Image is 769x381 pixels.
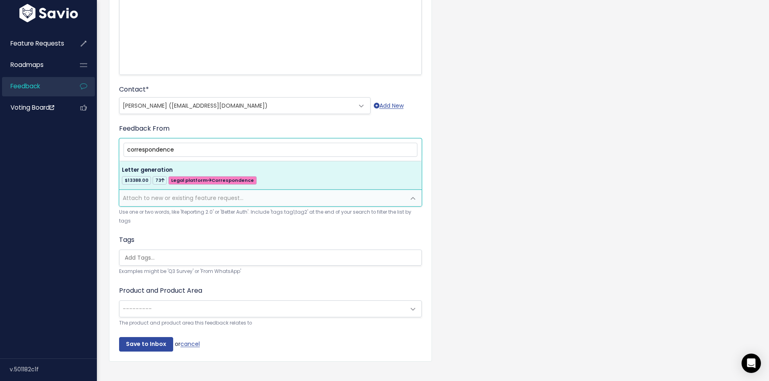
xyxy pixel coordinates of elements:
label: Product and Product Area [119,286,202,296]
a: Add New [374,101,404,111]
span: Feedback [10,82,40,90]
span: Luke Johnson (ljohnson@nicholsonslaw.com) [119,98,354,114]
label: Tags [119,235,134,245]
small: Examples might be 'Q3 Survey' or 'From WhatsApp' [119,267,422,276]
span: Voting Board [10,103,54,112]
span: $13388.00 [122,176,151,185]
small: The product and product area this feedback relates to [119,319,422,327]
span: Legal platform Correspondence [168,176,256,185]
span: Letter generation [122,166,173,174]
a: cancel [180,340,200,348]
label: Contact [119,85,149,94]
span: Attach to new or existing feature request... [123,194,243,202]
a: Feature Requests [2,34,67,53]
a: Voting Board [2,98,67,117]
a: Roadmaps [2,56,67,74]
input: Add Tags... [122,254,423,262]
span: [PERSON_NAME] ([EMAIL_ADDRESS][DOMAIN_NAME]) [123,102,268,110]
a: Feedback [2,77,67,96]
span: --------- [123,305,152,313]
input: Save to Inbox [119,337,173,352]
div: v.501182c1f [10,359,97,380]
span: Feature Requests [10,39,64,48]
div: Open Intercom Messenger [742,354,761,373]
span: 73 [153,176,167,185]
span: Roadmaps [10,60,44,69]
small: Use one or two words, like 'Reporting 2.0' or 'Better Auth'. Include 'tags:tag1,tag2' at the end ... [119,208,422,225]
img: logo-white.9d6f32f41409.svg [17,4,80,22]
label: Feedback From [119,124,170,133]
span: Luke Johnson (ljohnson@nicholsonslaw.com) [119,97,371,114]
